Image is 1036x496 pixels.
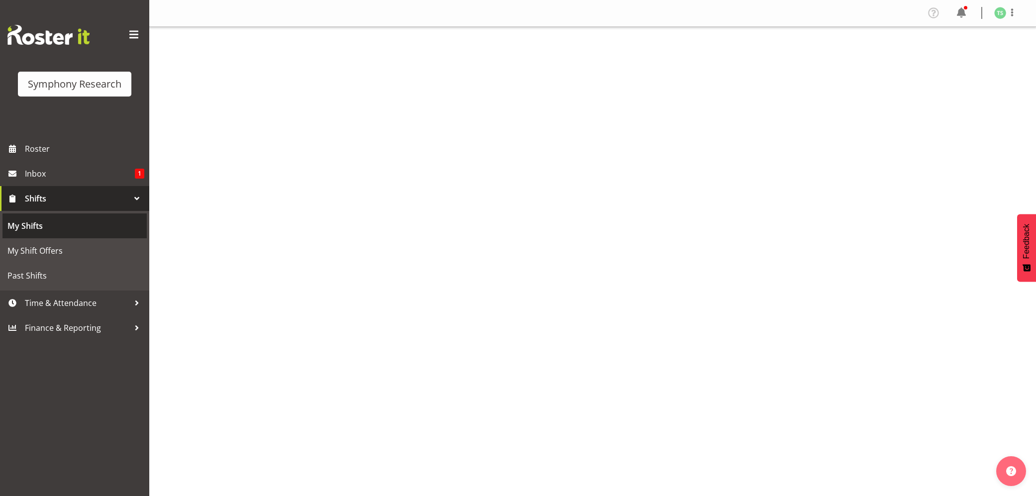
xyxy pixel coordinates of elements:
span: Feedback [1022,224,1031,259]
img: help-xxl-2.png [1006,466,1016,476]
a: My Shift Offers [2,238,147,263]
span: Time & Attendance [25,296,129,310]
span: My Shift Offers [7,243,142,258]
a: My Shifts [2,213,147,238]
span: 1 [135,169,144,179]
div: Symphony Research [28,77,121,92]
span: Finance & Reporting [25,320,129,335]
span: Past Shifts [7,268,142,283]
span: Shifts [25,191,129,206]
span: Roster [25,141,144,156]
img: Rosterit website logo [7,25,90,45]
span: My Shifts [7,218,142,233]
span: Inbox [25,166,135,181]
a: Past Shifts [2,263,147,288]
button: Feedback - Show survey [1017,214,1036,282]
img: tanya-stebbing1954.jpg [994,7,1006,19]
